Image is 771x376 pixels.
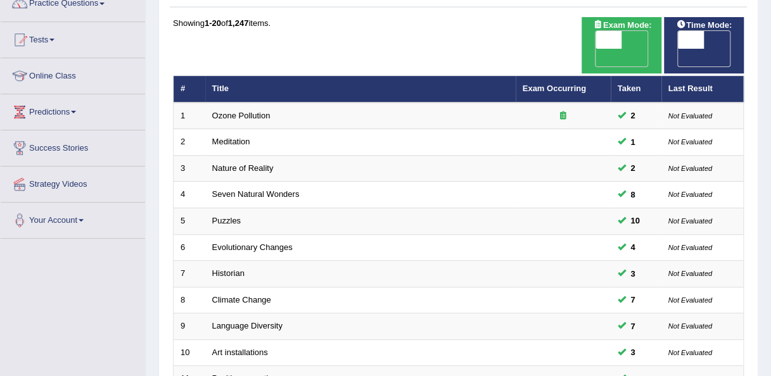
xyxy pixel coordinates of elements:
a: Climate Change [212,295,271,304]
a: Nature of Reality [212,163,274,173]
a: Exam Occurring [523,84,586,93]
a: Historian [212,268,245,278]
a: Success Stories [1,130,145,162]
span: Time Mode: [671,18,737,32]
span: You can still take this question [626,293,640,306]
td: 6 [174,234,205,261]
td: 4 [174,182,205,208]
div: Showing of items. [173,17,744,29]
div: Show exams occurring in exams [582,17,661,73]
b: 1,247 [228,18,249,28]
a: Predictions [1,94,145,126]
small: Not Evaluated [668,191,712,198]
a: Ozone Pollution [212,111,271,120]
small: Not Evaluated [668,165,712,172]
a: Puzzles [212,216,241,225]
b: 1-20 [205,18,221,28]
th: Taken [611,76,661,103]
td: 7 [174,261,205,287]
a: Art installations [212,348,268,357]
span: Exam Mode: [588,18,656,32]
td: 2 [174,129,205,156]
td: 9 [174,313,205,340]
span: You can still take this question [626,135,640,149]
span: You can still take this question [626,241,640,254]
small: Not Evaluated [668,322,712,330]
span: You can still take this question [626,267,640,280]
span: You can still take this question [626,346,640,359]
div: Exam occurring question [523,110,604,122]
span: You can still take this question [626,161,640,175]
span: You can still take this question [626,188,640,201]
a: Your Account [1,203,145,234]
td: 5 [174,208,205,235]
a: Tests [1,22,145,54]
a: Online Class [1,58,145,90]
small: Not Evaluated [668,217,712,225]
span: You can still take this question [626,320,640,333]
small: Not Evaluated [668,138,712,146]
td: 3 [174,155,205,182]
th: # [174,76,205,103]
small: Not Evaluated [668,349,712,356]
td: 1 [174,103,205,129]
small: Not Evaluated [668,270,712,277]
a: Language Diversity [212,321,283,330]
th: Title [205,76,516,103]
td: 8 [174,287,205,313]
small: Not Evaluated [668,244,712,251]
th: Last Result [661,76,744,103]
td: 10 [174,339,205,366]
small: Not Evaluated [668,296,712,304]
a: Seven Natural Wonders [212,189,300,199]
small: Not Evaluated [668,112,712,120]
a: Strategy Videos [1,166,145,198]
a: Meditation [212,137,250,146]
a: Evolutionary Changes [212,242,293,252]
span: You can still take this question [626,109,640,122]
span: You cannot take this question anymore [626,214,645,227]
